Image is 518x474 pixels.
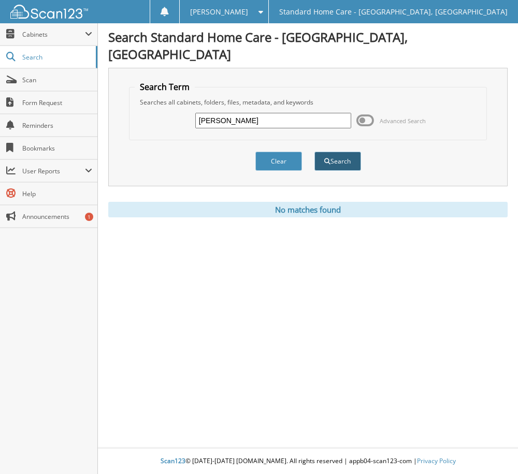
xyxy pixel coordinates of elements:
img: scan123-logo-white.svg [10,5,88,19]
span: Reminders [22,121,92,130]
span: Announcements [22,212,92,221]
div: No matches found [108,202,508,217]
span: Bookmarks [22,144,92,153]
button: Search [314,152,361,171]
span: Advanced Search [380,117,426,125]
div: Searches all cabinets, folders, files, metadata, and keywords [135,98,482,107]
h1: Search Standard Home Care - [GEOGRAPHIC_DATA], [GEOGRAPHIC_DATA] [108,28,508,63]
button: Clear [255,152,302,171]
span: Scan [22,76,92,84]
span: User Reports [22,167,85,175]
span: Cabinets [22,30,85,39]
span: Standard Home Care - [GEOGRAPHIC_DATA], [GEOGRAPHIC_DATA] [279,9,508,15]
span: Search [22,53,91,62]
a: Privacy Policy [417,456,456,465]
legend: Search Term [135,81,195,93]
span: Help [22,189,92,198]
span: Form Request [22,98,92,107]
span: [PERSON_NAME] [190,9,248,15]
div: 1 [85,213,93,221]
span: Scan123 [161,456,185,465]
div: © [DATE]-[DATE] [DOMAIN_NAME]. All rights reserved | appb04-scan123-com | [98,449,518,474]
